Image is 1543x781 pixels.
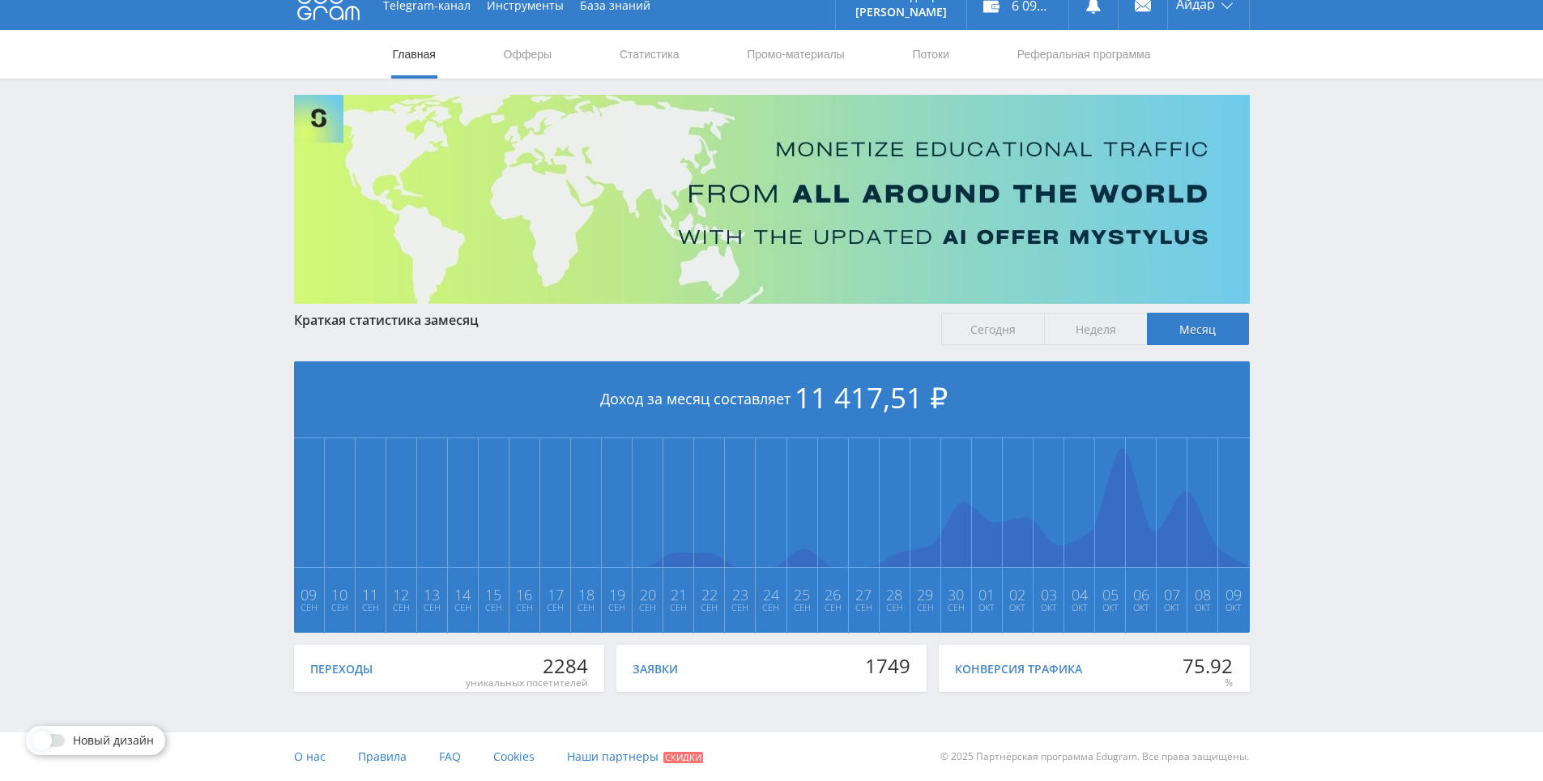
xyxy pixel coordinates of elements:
span: 05 [1096,588,1124,601]
span: 08 [1188,588,1217,601]
span: Окт [1065,601,1093,614]
span: Сен [880,601,909,614]
p: [PERSON_NAME] [855,6,947,19]
span: 10 [326,588,354,601]
span: 14 [449,588,477,601]
span: Cookies [493,749,535,764]
span: О нас [294,749,326,764]
span: Окт [1127,601,1155,614]
span: 23 [726,588,754,601]
span: Месяц [1147,313,1250,345]
span: 20 [633,588,662,601]
span: Неделя [1044,313,1147,345]
span: 13 [418,588,446,601]
span: Окт [1219,601,1248,614]
span: Сен [603,601,631,614]
span: 07 [1157,588,1186,601]
span: Сен [449,601,477,614]
span: Сен [819,601,847,614]
span: 02 [1004,588,1032,601]
span: 17 [541,588,569,601]
span: Сен [326,601,354,614]
span: 24 [757,588,785,601]
span: Сен [942,601,970,614]
span: 12 [387,588,416,601]
a: Реферальная программа [1016,30,1153,79]
img: Banner [294,95,1250,304]
div: Доход за месяц составляет [294,361,1250,438]
span: Сен [911,601,940,614]
a: Потоки [910,30,951,79]
span: Сен [356,601,385,614]
span: Окт [1188,601,1217,614]
span: Сен [757,601,785,614]
span: 11 [356,588,385,601]
span: Сен [541,601,569,614]
span: 16 [510,588,539,601]
div: 75.92 [1183,655,1233,677]
span: Сен [664,601,693,614]
span: 06 [1127,588,1155,601]
a: FAQ [439,732,461,781]
a: Статистика [618,30,681,79]
span: Сен [695,601,723,614]
span: 01 [973,588,1001,601]
span: 19 [603,588,631,601]
a: Главная [391,30,437,79]
span: Сен [788,601,816,614]
span: Скидки [663,752,703,763]
span: Сен [726,601,754,614]
span: 25 [788,588,816,601]
div: Заявки [633,663,678,676]
span: Сен [510,601,539,614]
span: 29 [911,588,940,601]
span: Правила [358,749,407,764]
div: Краткая статистика за [294,313,926,327]
span: 28 [880,588,909,601]
span: Окт [1004,601,1032,614]
span: Сен [633,601,662,614]
span: 27 [850,588,878,601]
span: 15 [480,588,508,601]
div: уникальных посетителей [466,676,588,689]
span: 04 [1065,588,1093,601]
a: О нас [294,732,326,781]
span: Сен [387,601,416,614]
span: Сен [418,601,446,614]
div: Переходы [310,663,373,676]
a: Промо-материалы [745,30,846,79]
a: Наши партнеры Скидки [567,732,703,781]
span: Сен [295,601,323,614]
div: 1749 [865,655,910,677]
a: Cookies [493,732,535,781]
div: % [1183,676,1233,689]
span: 03 [1034,588,1063,601]
div: © 2025 Партнёрская программа Edugram. Все права защищены. [779,732,1249,781]
span: 09 [295,588,323,601]
span: Окт [1157,601,1186,614]
span: 11 417,51 ₽ [795,378,948,416]
span: 21 [664,588,693,601]
span: 30 [942,588,970,601]
span: 09 [1219,588,1248,601]
div: 2284 [466,655,588,677]
span: Сегодня [941,313,1044,345]
div: Конверсия трафика [955,663,1082,676]
span: Сен [572,601,600,614]
span: месяц [438,311,479,329]
span: Сен [480,601,508,614]
span: Наши партнеры [567,749,659,764]
span: Сен [850,601,878,614]
span: FAQ [439,749,461,764]
span: 26 [819,588,847,601]
span: Окт [1096,601,1124,614]
span: Новый дизайн [73,734,154,747]
a: Офферы [502,30,554,79]
span: 22 [695,588,723,601]
a: Правила [358,732,407,781]
span: Окт [973,601,1001,614]
span: Окт [1034,601,1063,614]
span: 18 [572,588,600,601]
